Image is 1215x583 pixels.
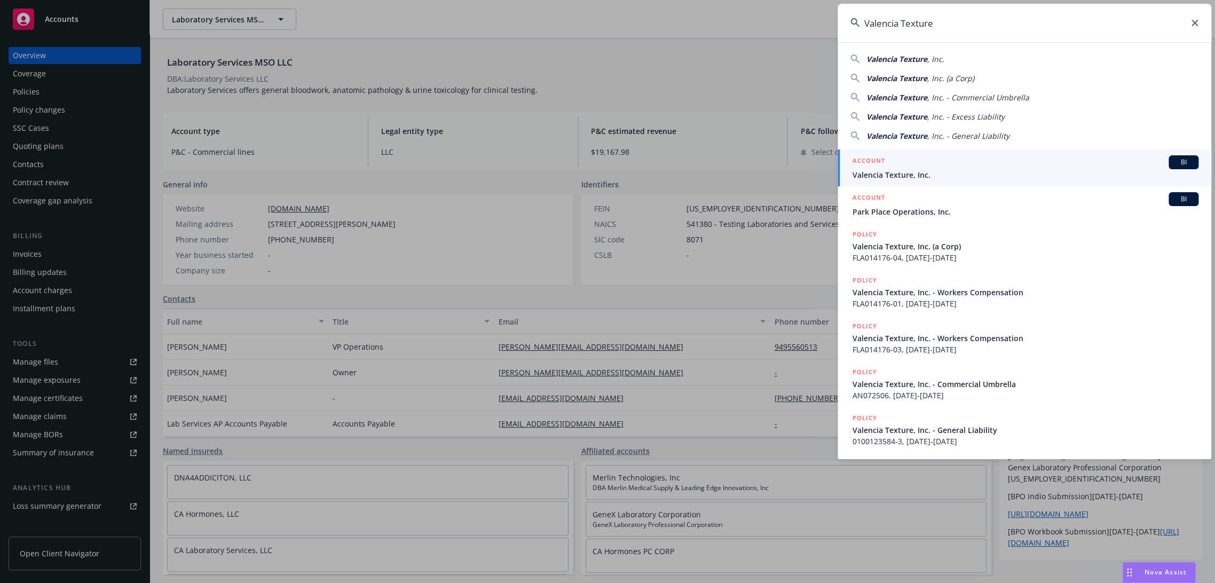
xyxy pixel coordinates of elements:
span: Valencia Texture, Inc. [853,169,1198,180]
span: Valencia Texture [866,73,927,83]
span: Valencia Texture, Inc. - Workers Compensation [853,333,1198,344]
h5: POLICY [853,367,877,377]
a: POLICYValencia Texture, Inc. (a Corp)FLA014176-04, [DATE]-[DATE] [838,223,1211,269]
h5: POLICY [853,275,877,286]
a: ACCOUNTBIValencia Texture, Inc. [838,149,1211,186]
div: Drag to move [1123,562,1136,582]
span: Valencia Texture, Inc. - General Liability [853,424,1198,436]
span: BI [1173,157,1194,167]
span: FLA014176-03, [DATE]-[DATE] [853,344,1198,355]
h5: POLICY [853,413,877,423]
input: Search... [838,4,1211,42]
button: Nova Assist [1122,562,1196,583]
span: FLA014176-04, [DATE]-[DATE] [853,252,1198,263]
span: , Inc. (a Corp) [927,73,974,83]
span: Valencia Texture, Inc. - Workers Compensation [853,287,1198,298]
span: Valencia Texture [866,131,927,141]
span: Nova Assist [1145,568,1187,577]
a: POLICYValencia Texture, Inc. - Workers CompensationFLA014176-01, [DATE]-[DATE] [838,269,1211,315]
span: , Inc. - Excess Liability [927,112,1005,122]
span: BI [1173,194,1194,204]
span: Park Place Operations, Inc. [853,206,1198,217]
span: FLA014176-01, [DATE]-[DATE] [853,298,1198,309]
a: POLICYValencia Texture, Inc. - General Liability0100123584-3, [DATE]-[DATE] [838,407,1211,453]
h5: ACCOUNT [853,192,885,205]
a: ACCOUNTBIPark Place Operations, Inc. [838,186,1211,223]
span: 0100123584-3, [DATE]-[DATE] [853,436,1198,447]
span: , Inc. [927,54,944,64]
h5: ACCOUNT [853,155,885,168]
span: Valencia Texture [866,112,927,122]
span: Valencia Texture [866,54,927,64]
span: Valencia Texture, Inc. (a Corp) [853,241,1198,252]
span: Valencia Texture, Inc. - Commercial Umbrella [853,379,1198,390]
span: AN072506, [DATE]-[DATE] [853,390,1198,401]
h5: POLICY [853,229,877,240]
span: Valencia Texture [866,92,927,103]
span: , Inc. - Commercial Umbrella [927,92,1029,103]
a: POLICYValencia Texture, Inc. - Commercial UmbrellaAN072506, [DATE]-[DATE] [838,361,1211,407]
h5: POLICY [853,321,877,332]
a: POLICYValencia Texture, Inc. - Workers CompensationFLA014176-03, [DATE]-[DATE] [838,315,1211,361]
span: , Inc. - General Liability [927,131,1009,141]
